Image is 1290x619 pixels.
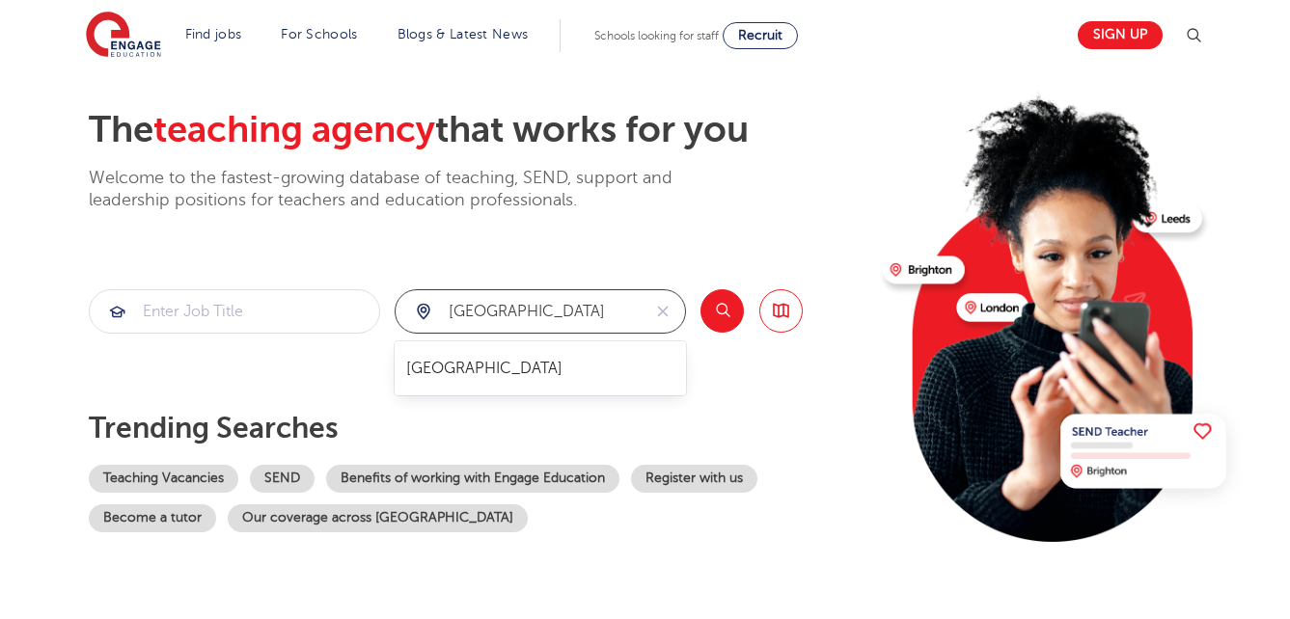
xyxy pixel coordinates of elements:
[86,12,161,60] img: Engage Education
[153,109,435,150] span: teaching agency
[250,465,315,493] a: SEND
[398,27,529,41] a: Blogs & Latest News
[395,289,686,334] div: Submit
[281,27,357,41] a: For Schools
[402,349,678,388] li: [GEOGRAPHIC_DATA]
[89,504,216,532] a: Become a tutor
[89,167,726,212] p: Welcome to the fastest-growing database of teaching, SEND, support and leadership positions for t...
[700,289,744,333] button: Search
[396,290,641,333] input: Submit
[185,27,242,41] a: Find jobs
[326,465,619,493] a: Benefits of working with Engage Education
[594,29,719,42] span: Schools looking for staff
[89,108,867,152] h2: The that works for you
[1078,21,1163,49] a: Sign up
[723,22,798,49] a: Recruit
[89,411,867,445] p: Trending searches
[402,349,678,388] ul: Submit
[631,465,757,493] a: Register with us
[228,504,528,532] a: Our coverage across [GEOGRAPHIC_DATA]
[641,290,685,333] button: Clear
[738,28,782,42] span: Recruit
[90,290,379,333] input: Submit
[89,289,380,334] div: Submit
[89,465,238,493] a: Teaching Vacancies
